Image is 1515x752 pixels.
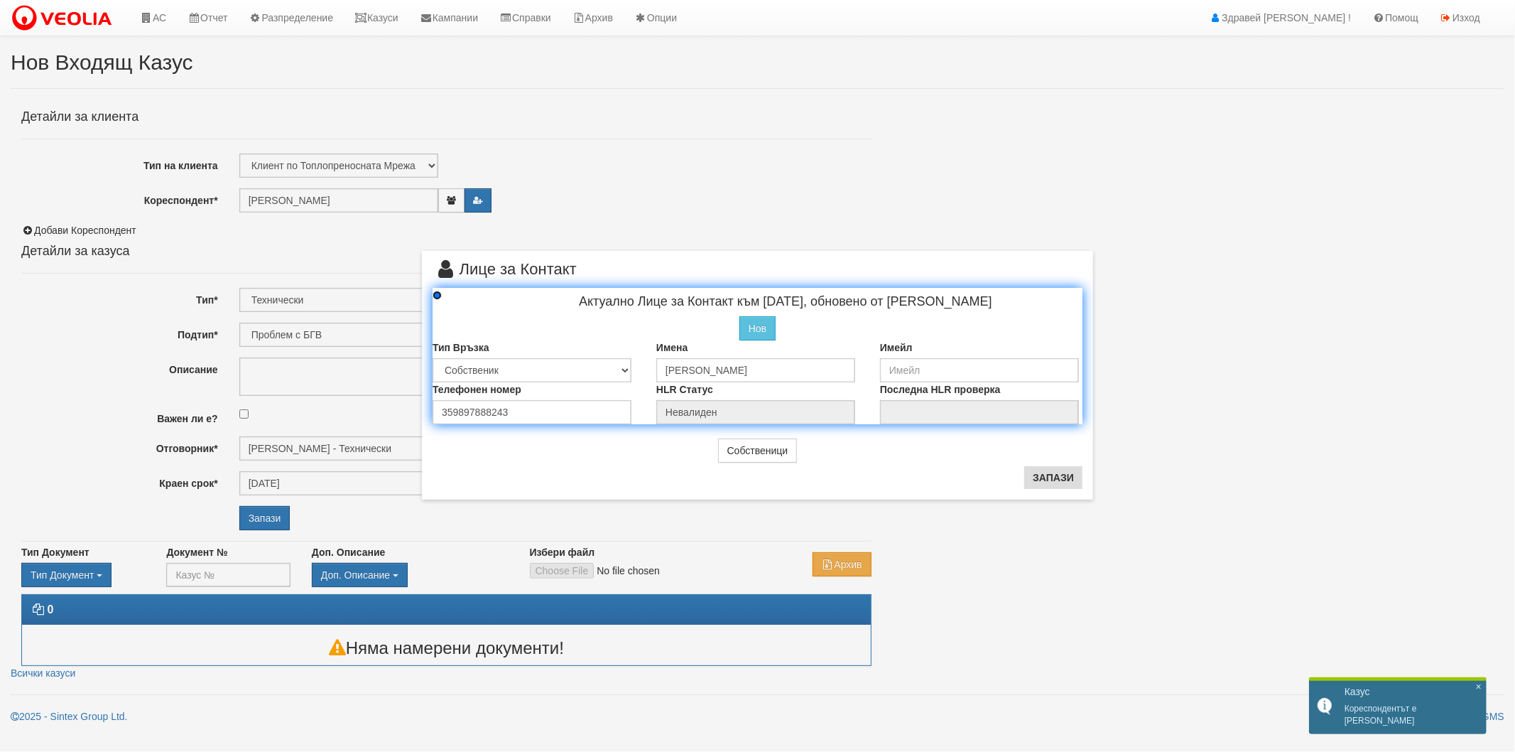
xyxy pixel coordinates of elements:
label: Тип Връзка [433,340,489,355]
label: Последна HLR проверка [880,382,1001,397]
label: Имена [656,340,688,355]
label: Телефонен номер [433,382,521,397]
span: Лице за Контакт [433,262,577,288]
span: × [1476,681,1482,693]
button: Запази [1024,466,1082,489]
div: Кореспондентът е [PERSON_NAME] [1309,679,1487,734]
img: VeoliaLogo.png [11,4,119,33]
input: Имена [656,358,855,382]
h4: Актуално Лице за Контакт към [DATE], обновено от [PERSON_NAME] [489,295,1082,309]
label: HLR Статус [656,382,713,397]
h2: Казус [1345,686,1479,698]
button: Нов [739,316,776,340]
input: Телефонен номер [433,400,631,424]
button: Собственици [718,439,798,463]
input: Имейл [880,358,1079,382]
label: Имейл [880,340,913,355]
